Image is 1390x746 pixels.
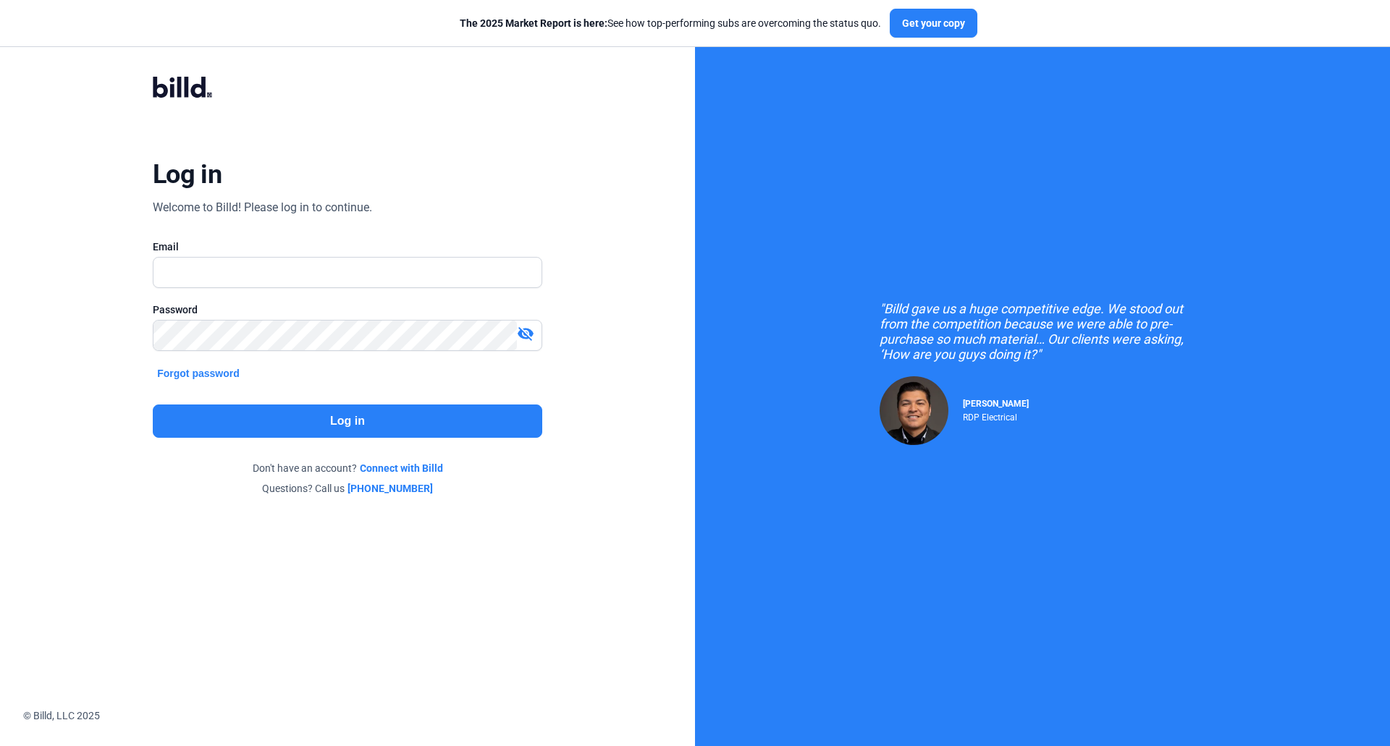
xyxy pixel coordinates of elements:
button: Get your copy [890,9,977,38]
span: [PERSON_NAME] [963,399,1029,409]
div: Questions? Call us [153,481,542,496]
a: Connect with Billd [360,461,443,475]
button: Log in [153,404,542,438]
div: Don't have an account? [153,461,542,475]
mat-icon: visibility_off [517,325,534,342]
div: See how top-performing subs are overcoming the status quo. [460,16,881,30]
div: Password [153,302,542,317]
div: Log in [153,158,222,190]
div: Email [153,240,542,254]
a: [PHONE_NUMBER] [347,481,433,496]
div: RDP Electrical [963,409,1029,423]
span: The 2025 Market Report is here: [460,17,607,29]
div: Welcome to Billd! Please log in to continue. [153,199,372,216]
div: "Billd gave us a huge competitive edge. We stood out from the competition because we were able to... [880,301,1205,362]
img: Raul Pacheco [880,376,948,445]
button: Forgot password [153,365,244,381]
